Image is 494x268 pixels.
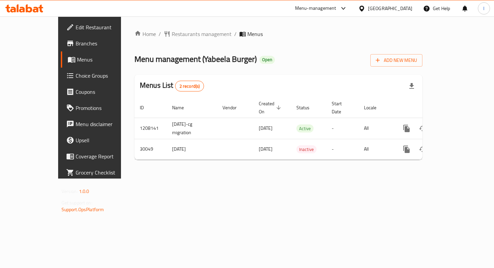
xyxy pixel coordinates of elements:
li: / [234,30,237,38]
button: Change Status [415,120,431,137]
span: Edit Restaurant [76,23,135,31]
div: Menu-management [295,4,336,12]
span: [DATE] [259,124,273,132]
a: Home [134,30,156,38]
span: Restaurants management [172,30,232,38]
a: Coverage Report [61,148,140,164]
div: Total records count [175,81,204,91]
span: Version: [61,187,78,196]
span: Menu disclaimer [76,120,135,128]
span: [DATE] [259,145,273,153]
span: Start Date [332,100,351,116]
span: ID [140,104,153,112]
span: Active [296,125,314,132]
span: Inactive [296,146,317,153]
span: Locale [364,104,385,112]
td: 1208141 [134,118,167,139]
button: Add New Menu [370,54,422,67]
a: Branches [61,35,140,51]
button: Change Status [415,141,431,157]
div: Export file [404,78,420,94]
span: Choice Groups [76,72,135,80]
a: Grocery Checklist [61,164,140,181]
td: All [359,118,393,139]
a: Upsell [61,132,140,148]
a: Support.OpsPlatform [61,205,104,214]
td: [DATE] [167,139,217,159]
button: more [399,120,415,137]
span: Open [259,57,275,63]
td: All [359,139,393,159]
button: more [399,141,415,157]
span: Menus [247,30,263,38]
a: Restaurants management [164,30,232,38]
span: Name [172,104,193,112]
span: Upsell [76,136,135,144]
span: Menus [77,55,135,64]
span: Get support on: [61,198,92,207]
span: Vendor [222,104,245,112]
span: I [483,5,484,12]
span: Created On [259,100,283,116]
span: Status [296,104,318,112]
span: Add New Menu [376,56,417,65]
a: Coupons [61,84,140,100]
a: Menus [61,51,140,68]
div: Inactive [296,145,317,153]
span: Coupons [76,88,135,96]
a: Menu disclaimer [61,116,140,132]
td: 30049 [134,139,167,159]
a: Edit Restaurant [61,19,140,35]
a: Promotions [61,100,140,116]
nav: breadcrumb [134,30,422,38]
span: Grocery Checklist [76,168,135,177]
span: Branches [76,39,135,47]
td: [DATE]-cg migration [167,118,217,139]
div: Active [296,124,314,132]
div: [GEOGRAPHIC_DATA] [368,5,412,12]
span: Coverage Report [76,152,135,160]
td: - [326,139,359,159]
li: / [159,30,161,38]
td: - [326,118,359,139]
h2: Menus List [140,80,204,91]
span: 1.0.0 [79,187,89,196]
th: Actions [393,98,468,118]
span: Menu management ( Yabeela Burger ) [134,51,257,67]
div: Open [259,56,275,64]
table: enhanced table [134,98,468,160]
a: Choice Groups [61,68,140,84]
span: Promotions [76,104,135,112]
span: 2 record(s) [175,83,204,89]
